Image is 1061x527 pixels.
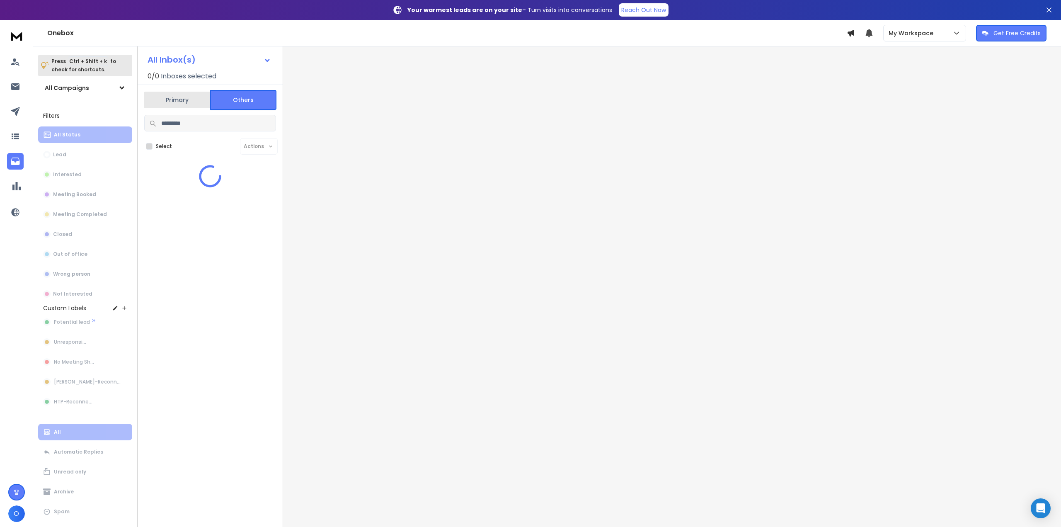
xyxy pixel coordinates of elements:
h1: All Campaigns [45,84,89,92]
div: Open Intercom Messenger [1031,498,1051,518]
button: Primary [144,91,210,109]
h3: Custom Labels [43,304,86,312]
button: O [8,505,25,522]
span: Ctrl + Shift + k [68,56,108,66]
p: – Turn visits into conversations [407,6,612,14]
button: Others [210,90,276,110]
h3: Inboxes selected [161,71,216,81]
p: Reach Out Now [621,6,666,14]
h1: All Inbox(s) [148,56,196,64]
span: 0 / 0 [148,71,159,81]
p: Get Free Credits [993,29,1041,37]
p: Press to check for shortcuts. [51,57,116,74]
img: logo [8,28,25,44]
h3: Filters [38,110,132,121]
h1: Onebox [47,28,847,38]
a: Reach Out Now [619,3,669,17]
p: My Workspace [889,29,937,37]
button: All Campaigns [38,80,132,96]
button: All Inbox(s) [141,51,278,68]
button: Get Free Credits [976,25,1046,41]
label: Select [156,143,172,150]
strong: Your warmest leads are on your site [407,6,522,14]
